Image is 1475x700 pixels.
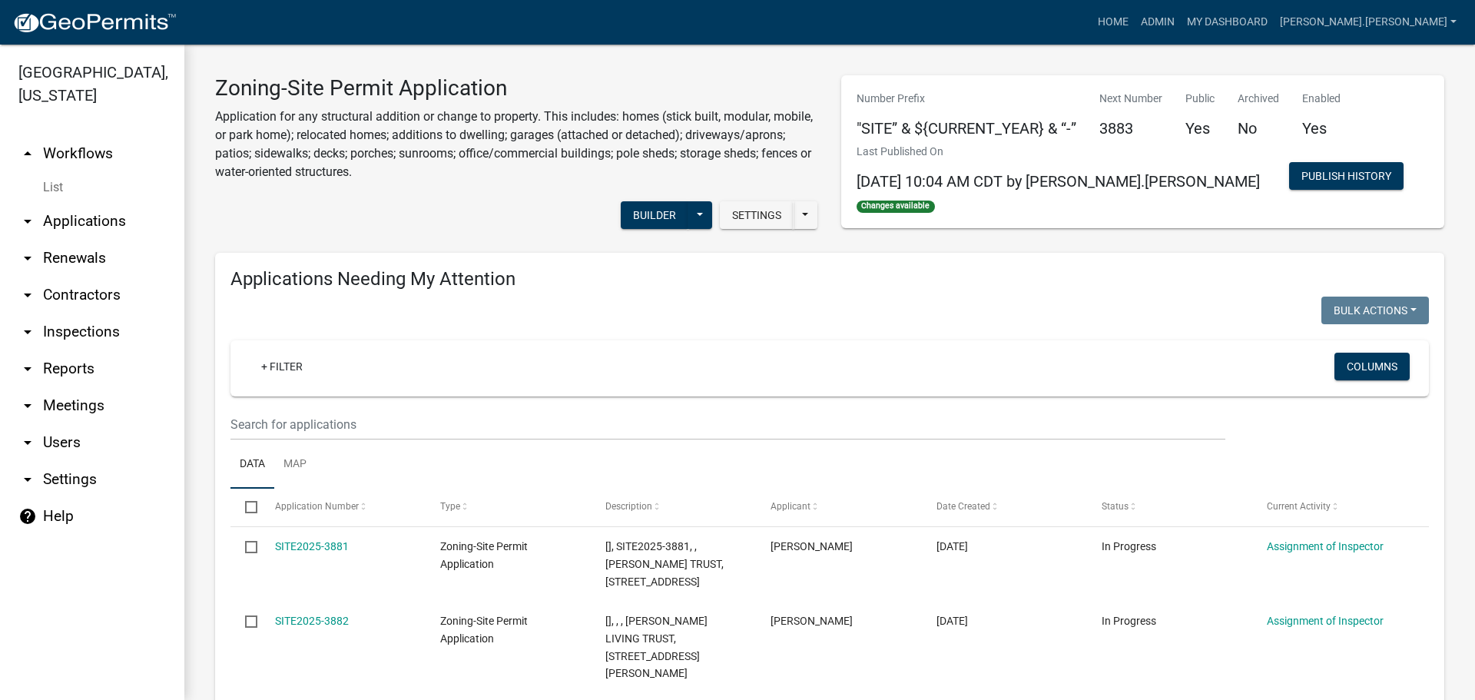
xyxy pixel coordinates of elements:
[1185,119,1215,138] h5: Yes
[230,409,1225,440] input: Search for applications
[18,144,37,163] i: arrow_drop_up
[1099,119,1162,138] h5: 3883
[1102,540,1156,552] span: In Progress
[249,353,315,380] a: + Filter
[591,489,756,526] datatable-header-cell: Description
[1252,489,1417,526] datatable-header-cell: Current Activity
[921,489,1086,526] datatable-header-cell: Date Created
[230,440,274,489] a: Data
[18,286,37,304] i: arrow_drop_down
[857,144,1260,160] p: Last Published On
[1302,91,1341,107] p: Enabled
[771,615,853,627] span: Brad Winter
[18,507,37,526] i: help
[1181,8,1274,37] a: My Dashboard
[1334,353,1410,380] button: Columns
[605,540,724,588] span: [], SITE2025-3881, , DELORES I HANSON TRUST, 25916 BROLIN BEACH RD
[275,540,349,552] a: SITE2025-3881
[1099,91,1162,107] p: Next Number
[621,201,688,229] button: Builder
[857,172,1260,191] span: [DATE] 10:04 AM CDT by [PERSON_NAME].[PERSON_NAME]
[1238,91,1279,107] p: Archived
[230,489,260,526] datatable-header-cell: Select
[771,501,810,512] span: Applicant
[274,440,316,489] a: Map
[440,501,460,512] span: Type
[857,91,1076,107] p: Number Prefix
[1087,489,1252,526] datatable-header-cell: Status
[426,489,591,526] datatable-header-cell: Type
[1267,540,1384,552] a: Assignment of Inspector
[857,119,1076,138] h5: "SITE” & ${CURRENT_YEAR} & “-”
[771,540,853,552] span: Vern Hanson
[857,201,935,213] span: Changes available
[18,360,37,378] i: arrow_drop_down
[1289,171,1404,184] wm-modal-confirm: Workflow Publish History
[1274,8,1463,37] a: [PERSON_NAME].[PERSON_NAME]
[18,323,37,341] i: arrow_drop_down
[1238,119,1279,138] h5: No
[18,249,37,267] i: arrow_drop_down
[1092,8,1135,37] a: Home
[440,615,528,645] span: Zoning-Site Permit Application
[936,615,968,627] span: 09/19/2025
[1102,501,1129,512] span: Status
[936,540,968,552] span: 09/19/2025
[1185,91,1215,107] p: Public
[260,489,425,526] datatable-header-cell: Application Number
[275,501,359,512] span: Application Number
[1102,615,1156,627] span: In Progress
[18,212,37,231] i: arrow_drop_down
[18,470,37,489] i: arrow_drop_down
[720,201,794,229] button: Settings
[18,396,37,415] i: arrow_drop_down
[18,433,37,452] i: arrow_drop_down
[605,501,652,512] span: Description
[275,615,349,627] a: SITE2025-3882
[1267,615,1384,627] a: Assignment of Inspector
[230,268,1429,290] h4: Applications Needing My Attention
[1321,297,1429,324] button: Bulk Actions
[756,489,921,526] datatable-header-cell: Applicant
[1302,119,1341,138] h5: Yes
[1267,501,1331,512] span: Current Activity
[605,615,708,679] span: [], , , HARRY J NELSON LIVING TRUST, 10504 MEADOWS LN
[1289,162,1404,190] button: Publish History
[215,108,818,181] p: Application for any structural addition or change to property. This includes: homes (stick built,...
[1135,8,1181,37] a: Admin
[215,75,818,101] h3: Zoning-Site Permit Application
[440,540,528,570] span: Zoning-Site Permit Application
[936,501,990,512] span: Date Created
